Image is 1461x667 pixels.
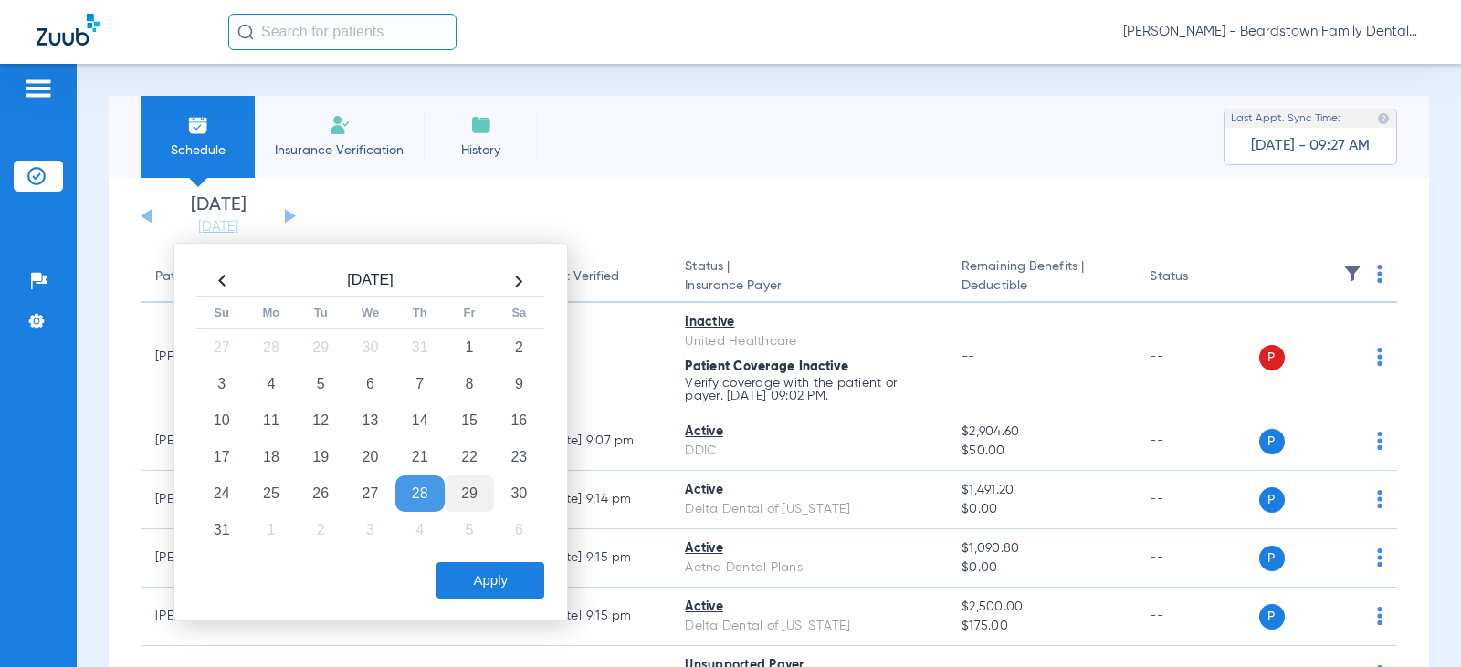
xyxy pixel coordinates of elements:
div: DDIC [685,442,932,461]
span: P [1259,546,1285,571]
div: Last Verified [545,267,619,287]
td: -- [1135,471,1258,529]
span: $1,090.80 [962,539,1120,558]
span: [PERSON_NAME] - Beardstown Family Dental [1123,23,1424,41]
li: [DATE] [163,196,273,236]
span: Insurance Payer [685,276,932,296]
a: [DATE] [163,218,273,236]
img: filter.svg [1343,265,1361,283]
th: [DATE] [247,266,494,297]
th: Remaining Benefits | [947,252,1135,303]
img: group-dot-blue.svg [1377,490,1382,508]
img: Zuub Logo [37,14,100,46]
div: Patient Name [155,267,236,287]
span: $2,500.00 [962,598,1120,617]
input: Search for patients [228,14,457,50]
span: $1,491.20 [962,481,1120,500]
span: P [1259,604,1285,630]
span: P [1259,487,1285,513]
div: United Healthcare [685,332,932,351]
div: Active [685,539,932,558]
div: Delta Dental of [US_STATE] [685,617,932,636]
span: P [1259,429,1285,454]
span: $175.00 [962,617,1120,636]
img: Schedule [187,114,209,136]
img: last sync help info [1377,112,1390,125]
span: $0.00 [962,558,1120,578]
td: [DATE] 9:15 PM [531,588,670,646]
td: -- [1135,303,1258,412]
td: [DATE] 9:07 PM [531,412,670,471]
div: Inactive [685,313,932,332]
button: Apply [436,562,544,599]
img: Manual Insurance Verification [329,114,351,136]
img: group-dot-blue.svg [1377,432,1382,450]
img: group-dot-blue.svg [1377,348,1382,366]
td: [DATE] 9:15 PM [531,529,670,588]
p: Verify coverage with the patient or payer. [DATE] 09:02 PM. [685,377,932,402]
span: History [437,141,524,160]
div: Active [685,422,932,442]
span: $2,904.60 [962,422,1120,442]
span: Deductible [962,276,1120,296]
span: Patient Coverage Inactive [685,360,848,373]
span: $50.00 [962,442,1120,461]
span: -- [962,350,975,363]
div: Last Verified [545,267,656,287]
div: Aetna Dental Plans [685,558,932,578]
span: Insurance Verification [268,141,410,160]
span: [DATE] - 09:27 AM [1251,137,1370,155]
th: Status [1135,252,1258,303]
div: Active [685,598,932,617]
span: P [1259,345,1285,370]
div: Active [685,481,932,500]
img: History [470,114,492,136]
img: group-dot-blue.svg [1377,548,1382,567]
th: Status | [670,252,947,303]
td: -- [531,303,670,412]
div: Delta Dental of [US_STATE] [685,500,932,519]
span: Schedule [154,141,241,160]
img: group-dot-blue.svg [1377,607,1382,625]
img: group-dot-blue.svg [1377,265,1382,283]
td: -- [1135,412,1258,471]
span: Last Appt. Sync Time: [1231,109,1340,128]
td: -- [1135,588,1258,646]
td: [DATE] 9:14 PM [531,471,670,529]
img: hamburger-icon [24,78,53,99]
td: -- [1135,529,1258,588]
span: $0.00 [962,500,1120,519]
img: Search Icon [237,24,254,40]
div: Patient Name [155,267,289,287]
